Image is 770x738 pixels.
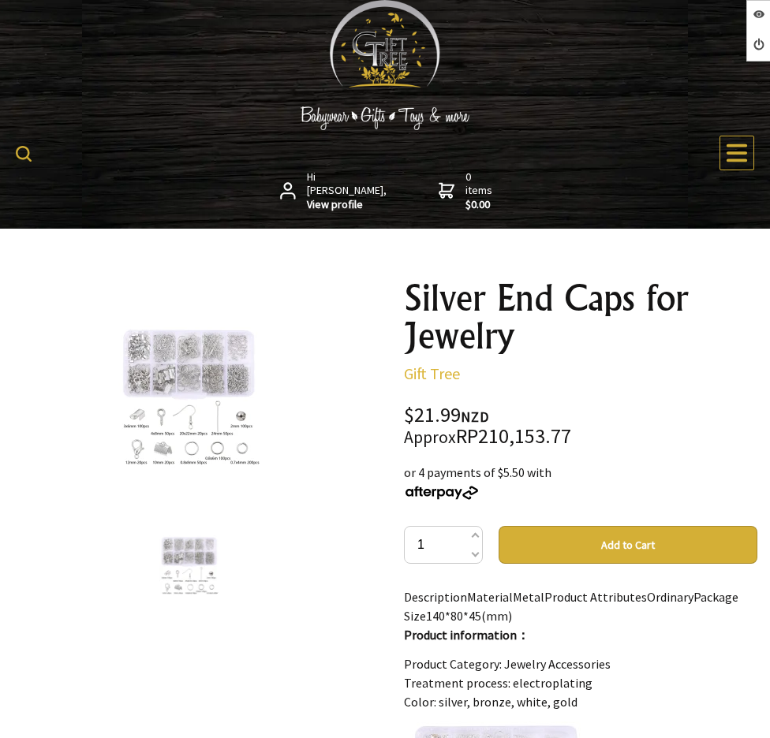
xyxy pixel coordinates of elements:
[439,170,495,212] a: 0 items$0.00
[404,463,757,501] div: or 4 payments of $5.50 with
[404,486,480,500] img: Afterpay
[307,170,388,212] span: Hi [PERSON_NAME],
[404,627,529,643] strong: Product information：
[16,146,32,162] img: product search
[118,326,260,468] img: Silver End Caps for Jewelry
[465,170,495,212] span: 0 items
[404,279,757,355] h1: Silver End Caps for Jewelry
[404,654,757,711] p: Product Category: Jewelry Accessories Treatment process: electroplating Color: silver, bronze, wh...
[465,198,495,212] strong: $0.00
[159,535,219,595] img: Silver End Caps for Jewelry
[307,198,388,212] strong: View profile
[461,408,489,426] span: NZD
[280,170,388,212] a: Hi [PERSON_NAME],View profile
[404,427,456,448] small: Approx
[404,405,757,447] div: $21.99 RP210,153.77
[404,363,460,383] a: Gift Tree
[267,106,503,130] img: Babywear - Gifts - Toys & more
[499,526,757,564] button: Add to Cart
